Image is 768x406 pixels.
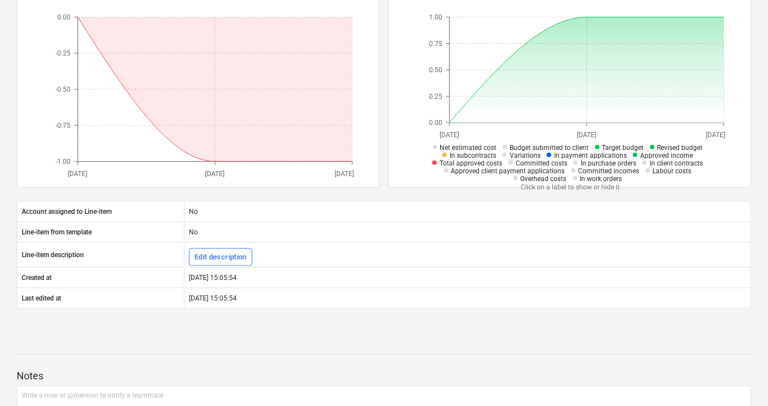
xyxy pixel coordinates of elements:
[189,248,252,266] button: Edit description
[195,251,247,264] div: Edit description
[56,86,71,93] tspan: -0.50
[580,175,622,183] span: In work orders
[22,250,84,260] p: Line-item description
[56,122,71,129] tspan: -0.75
[577,132,597,139] tspan: [DATE]
[68,171,88,178] tspan: [DATE]
[22,228,92,237] p: Line-item from template
[22,294,61,303] p: Last edited at
[17,369,751,383] p: Notes
[440,144,497,152] span: Net estimated cost
[429,13,442,21] tspan: 1.00
[184,269,751,287] div: [DATE] 15:05:54
[579,167,640,175] span: Committed incomes
[57,13,71,21] tspan: 0.00
[657,144,703,152] span: Revised budget
[22,207,112,217] p: Account assigned to Line-item
[429,40,442,48] tspan: 0.75
[581,159,636,167] span: In purchase orders
[650,159,703,167] span: In client contracts
[429,119,442,127] tspan: 0.00
[521,175,567,183] span: Overhead costs
[602,144,644,152] span: Target budget
[440,132,460,139] tspan: [DATE]
[510,144,589,152] span: Budget submitted to client
[56,158,71,166] tspan: -1.00
[184,203,751,220] div: No
[554,152,627,159] span: In payment applications
[440,159,502,167] span: Total approved costs
[451,167,565,175] span: Approved client payment applications
[510,152,541,159] span: Variations
[712,353,768,406] iframe: Chat Widget
[516,159,567,167] span: Committed costs
[335,171,354,178] tspan: [DATE]
[429,66,442,74] tspan: 0.50
[429,93,442,101] tspan: 0.25
[56,49,71,57] tspan: -0.25
[184,289,751,307] div: [DATE] 15:05:54
[450,152,496,159] span: In subcontracts
[184,223,751,241] div: No
[206,171,225,178] tspan: [DATE]
[640,152,693,159] span: Approved income
[653,167,692,175] span: Labour costs
[706,132,726,139] tspan: [DATE]
[416,183,724,192] p: Click on a label to show or hide it
[22,273,52,283] p: Created at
